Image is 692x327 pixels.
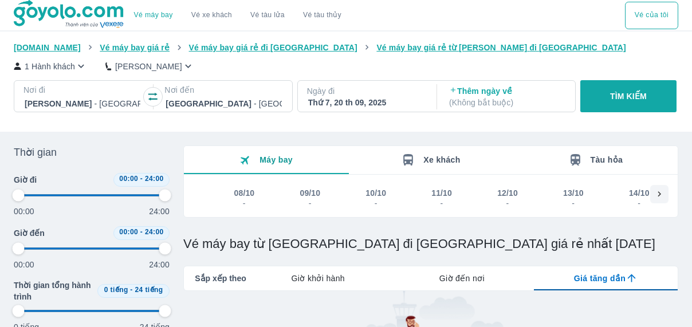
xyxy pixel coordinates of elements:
[235,199,254,208] div: -
[563,187,584,199] div: 13/10
[580,80,676,112] button: TÌM KIẾM
[625,2,678,29] div: choose transportation mode
[365,187,386,199] div: 10/10
[130,286,132,294] span: -
[145,228,164,236] span: 24:00
[135,286,163,294] span: 24 tiếng
[300,199,320,208] div: -
[241,2,294,29] a: Vé tàu lửa
[134,11,173,19] a: Vé máy bay
[610,90,647,102] p: TÌM KIẾM
[23,84,141,96] p: Nơi đi
[449,97,565,108] p: ( Không bắt buộc )
[115,61,182,72] p: [PERSON_NAME]
[164,84,282,96] p: Nơi đến
[14,43,81,52] span: [DOMAIN_NAME]
[308,97,424,108] div: Thứ 7, 20 th 09, 2025
[629,187,650,199] div: 14/10
[439,273,485,284] span: Giờ đến nơi
[449,85,565,108] p: Thêm ngày về
[625,2,678,29] button: Vé của tôi
[119,175,138,183] span: 00:00
[564,199,583,208] div: -
[140,175,143,183] span: -
[591,155,623,164] span: Tàu hỏa
[423,155,460,164] span: Xe khách
[14,206,34,217] p: 00:00
[234,187,255,199] div: 08/10
[259,155,293,164] span: Máy bay
[149,259,170,270] p: 24:00
[300,187,320,199] div: 09/10
[14,227,45,239] span: Giờ đến
[145,175,164,183] span: 24:00
[497,187,518,199] div: 12/10
[14,145,57,159] span: Thời gian
[294,2,351,29] button: Vé tàu thủy
[195,273,246,284] span: Sắp xếp theo
[432,199,451,208] div: -
[104,286,128,294] span: 0 tiếng
[100,43,170,52] span: Vé máy bay giá rẻ
[14,279,93,302] span: Thời gian tổng hành trình
[189,43,357,52] span: Vé máy bay giá rẻ đi [GEOGRAPHIC_DATA]
[149,206,170,217] p: 24:00
[292,273,345,284] span: Giờ khởi hành
[307,85,425,97] p: Ngày đi
[119,228,138,236] span: 00:00
[376,43,626,52] span: Vé máy bay giá rẻ từ [PERSON_NAME] đi [GEOGRAPHIC_DATA]
[183,236,678,252] h1: Vé máy bay từ [GEOGRAPHIC_DATA] đi [GEOGRAPHIC_DATA] giá rẻ nhất [DATE]
[14,60,87,72] button: 1 Hành khách
[630,199,649,208] div: -
[14,259,34,270] p: 00:00
[14,174,37,186] span: Giờ đi
[140,228,143,236] span: -
[25,61,75,72] p: 1 Hành khách
[105,60,194,72] button: [PERSON_NAME]
[246,266,678,290] div: lab API tabs example
[498,199,517,208] div: -
[431,187,452,199] div: 11/10
[211,185,650,210] div: scrollable day and price
[366,199,386,208] div: -
[191,11,232,19] a: Vé xe khách
[14,42,678,53] nav: breadcrumb
[125,2,351,29] div: choose transportation mode
[574,273,626,284] span: Giá tăng dần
